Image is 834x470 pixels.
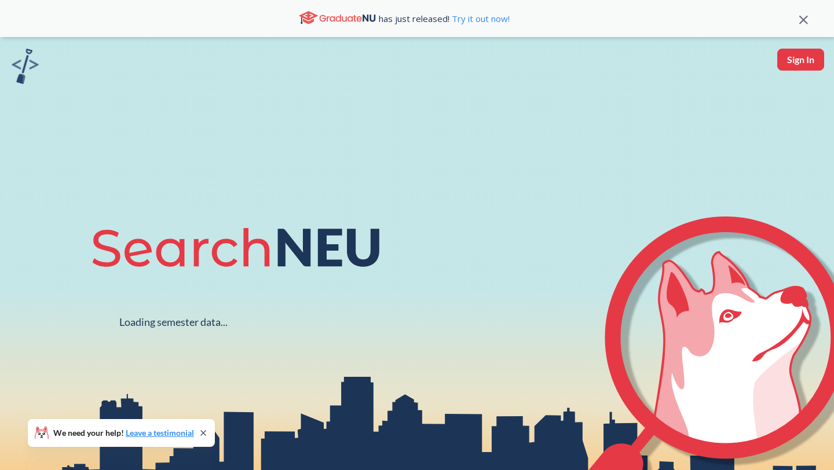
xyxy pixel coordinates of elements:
span: We need your help! [53,429,194,437]
div: Loading semester data... [119,315,228,329]
span: has just released! [379,12,510,25]
a: Leave a testimonial [126,428,194,438]
a: Try it out now! [449,13,510,24]
button: Sign In [777,49,824,71]
img: sandbox logo [12,49,39,84]
a: sandbox logo [12,49,39,87]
